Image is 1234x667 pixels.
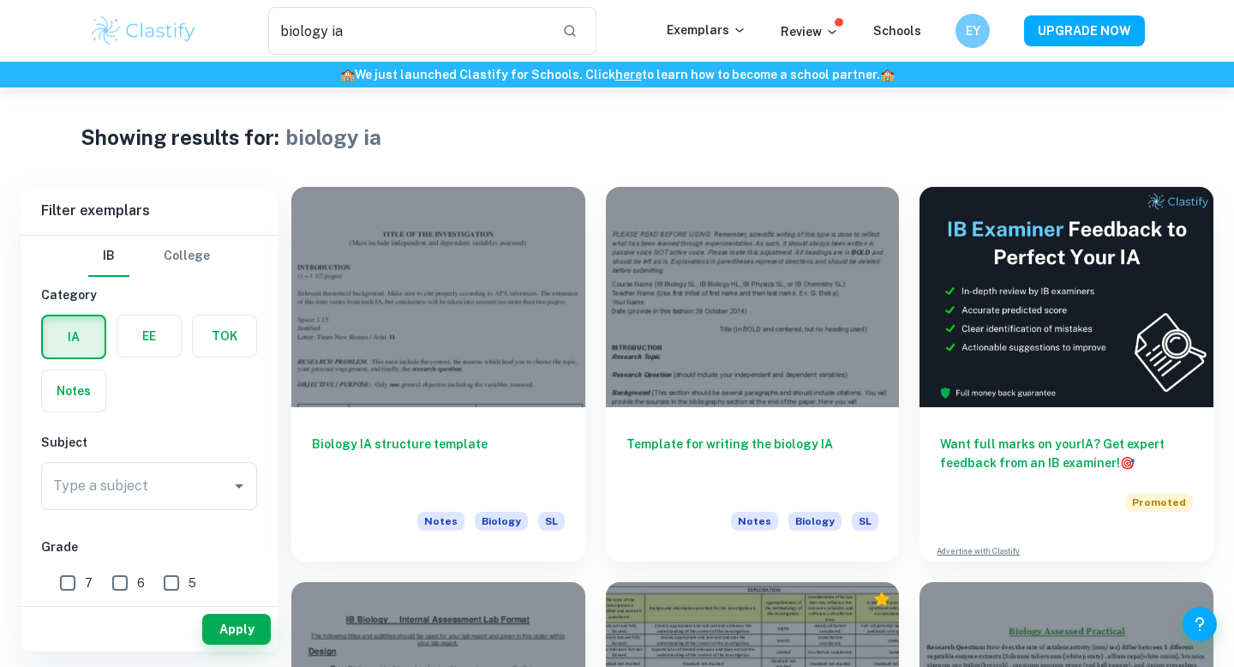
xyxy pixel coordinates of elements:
button: IA [43,316,105,358]
span: SL [538,512,565,531]
img: Thumbnail [920,187,1213,407]
button: UPGRADE NOW [1024,15,1145,46]
span: Promoted [1125,493,1193,512]
a: Schools [873,24,921,38]
button: TOK [193,315,256,357]
h6: Subject [41,433,257,452]
h6: Biology IA structure template [312,435,565,491]
h6: We just launched Clastify for Schools. Click to learn how to become a school partner. [3,65,1231,84]
a: Want full marks on yourIA? Get expert feedback from an IB examiner!PromotedAdvertise with Clastify [920,187,1213,562]
p: Review [781,22,839,41]
span: SL [852,512,878,531]
button: Apply [202,614,271,645]
h6: Template for writing the biology IA [626,435,879,491]
button: IB [88,236,129,277]
div: Filter type choice [88,236,210,277]
span: 5 [189,574,196,592]
a: Biology IA structure templateNotesBiologySL [291,187,585,562]
span: 6 [137,574,145,592]
span: 🎯 [1120,456,1135,470]
span: Biology [475,512,528,531]
button: EY [955,14,990,48]
h1: Showing results for: [81,122,279,153]
button: Notes [42,370,105,412]
a: Advertise with Clastify [937,545,1020,557]
span: Biology [788,512,842,531]
span: Notes [731,512,778,531]
h6: Filter exemplars [21,187,278,235]
button: Open [227,474,251,498]
button: Help and Feedback [1183,607,1217,641]
button: College [164,236,210,277]
h6: Category [41,285,257,304]
a: here [615,68,642,81]
p: Exemplars [667,21,746,39]
button: EE [117,315,181,357]
span: 🏫 [880,68,895,81]
span: 7 [85,574,93,592]
h6: Grade [41,538,257,556]
div: Premium [873,591,890,608]
img: Clastify logo [89,14,198,48]
span: Notes [417,512,464,531]
h6: Want full marks on your IA ? Get expert feedback from an IB examiner! [940,435,1193,472]
input: Search for any exemplars... [268,7,548,55]
h6: EY [963,21,983,40]
span: 🏫 [340,68,355,81]
a: Template for writing the biology IANotesBiologySL [606,187,900,562]
h1: biology ia [286,122,381,153]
